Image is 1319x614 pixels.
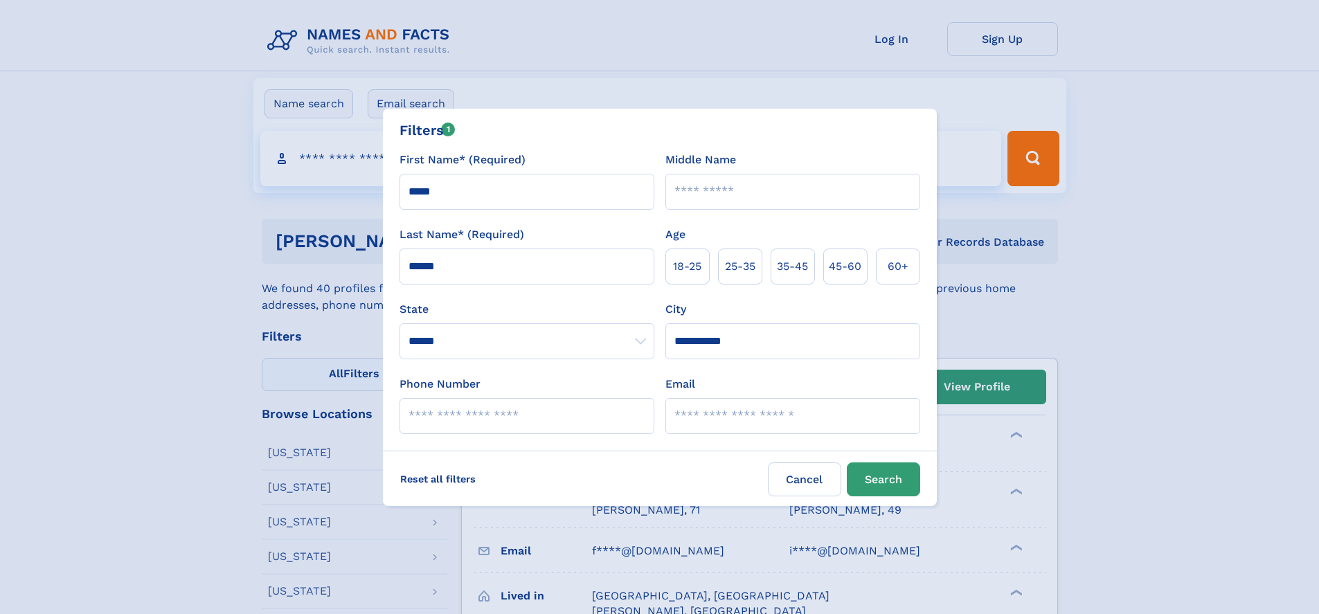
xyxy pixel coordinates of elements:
label: Phone Number [400,376,481,392]
label: Email [665,376,695,392]
button: Search [847,462,920,496]
label: Last Name* (Required) [400,226,524,243]
label: Middle Name [665,152,736,168]
span: 60+ [888,258,908,275]
label: Age [665,226,685,243]
span: 25‑35 [725,258,755,275]
label: State [400,301,654,318]
label: City [665,301,686,318]
span: 18‑25 [673,258,701,275]
label: Reset all filters [391,462,485,496]
div: Filters [400,120,456,141]
span: 35‑45 [777,258,808,275]
label: Cancel [768,462,841,496]
label: First Name* (Required) [400,152,526,168]
span: 45‑60 [829,258,861,275]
